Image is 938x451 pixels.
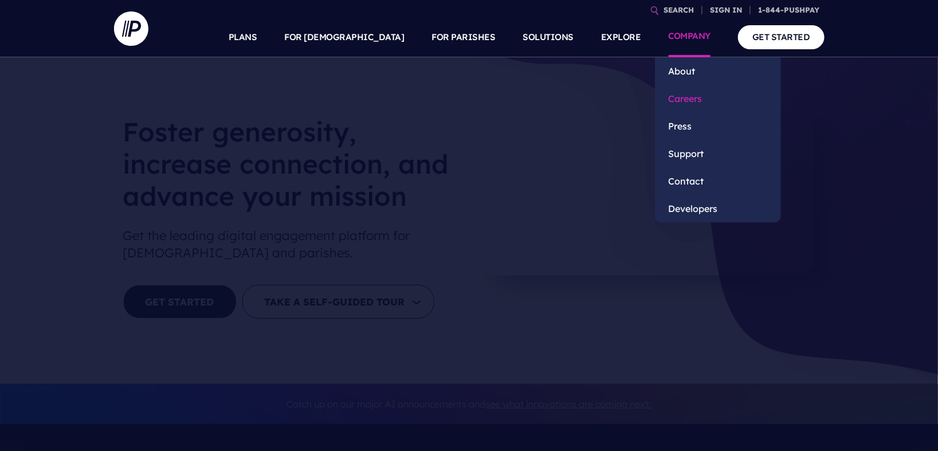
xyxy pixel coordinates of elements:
[669,17,711,57] a: COMPANY
[655,85,781,112] a: Careers
[655,112,781,140] a: Press
[229,17,257,57] a: PLANS
[655,195,781,222] a: Developers
[738,25,825,49] a: GET STARTED
[601,17,641,57] a: EXPLORE
[523,17,574,57] a: SOLUTIONS
[655,140,781,167] a: Support
[655,167,781,195] a: Contact
[432,17,496,57] a: FOR PARISHES
[655,57,781,85] a: About
[285,17,405,57] a: FOR [DEMOGRAPHIC_DATA]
